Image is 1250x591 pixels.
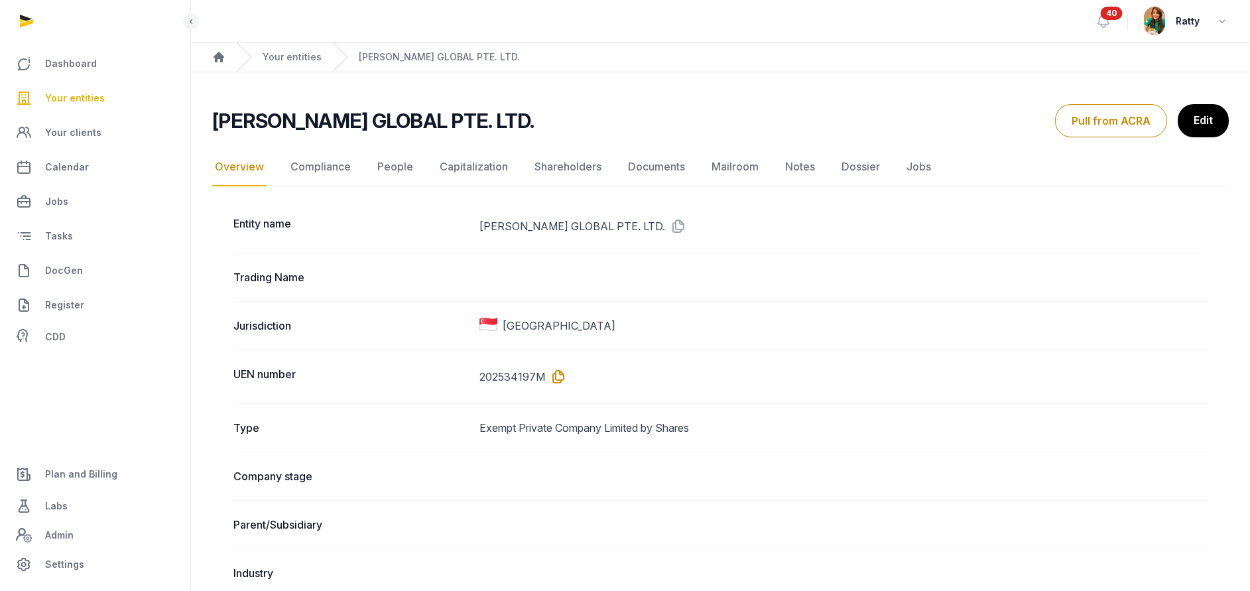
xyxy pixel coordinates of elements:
[233,565,469,581] dt: Industry
[479,366,1208,387] dd: 202534197M
[904,148,934,186] a: Jobs
[45,498,68,514] span: Labs
[233,468,469,484] dt: Company stage
[479,420,1208,436] dd: Exempt Private Company Limited by Shares
[1055,104,1167,137] button: Pull from ACRA
[233,517,469,533] dt: Parent/Subsidiary
[11,220,180,252] a: Tasks
[233,420,469,436] dt: Type
[45,125,101,141] span: Your clients
[233,318,469,334] dt: Jurisdiction
[11,324,180,350] a: CDD
[45,228,73,244] span: Tasks
[375,148,416,186] a: People
[479,216,1208,237] dd: [PERSON_NAME] GLOBAL PTE. LTD.
[212,148,267,186] a: Overview
[45,194,68,210] span: Jobs
[11,289,180,321] a: Register
[359,50,520,64] a: [PERSON_NAME] GLOBAL PTE. LTD.
[782,148,818,186] a: Notes
[11,549,180,580] a: Settings
[263,50,322,64] a: Your entities
[503,318,615,334] span: [GEOGRAPHIC_DATA]
[233,269,469,285] dt: Trading Name
[45,90,105,106] span: Your entities
[11,490,180,522] a: Labs
[1178,104,1229,137] a: Edit
[45,557,84,572] span: Settings
[11,151,180,183] a: Calendar
[11,255,180,287] a: DocGen
[45,329,66,345] span: CDD
[11,48,180,80] a: Dashboard
[288,148,353,186] a: Compliance
[11,82,180,114] a: Your entities
[45,527,74,543] span: Admin
[1176,13,1200,29] span: Ratty
[212,109,534,133] h2: [PERSON_NAME] GLOBAL PTE. LTD.
[437,148,511,186] a: Capitalization
[532,148,604,186] a: Shareholders
[45,263,83,279] span: DocGen
[11,186,180,218] a: Jobs
[11,458,180,490] a: Plan and Billing
[45,159,89,175] span: Calendar
[625,148,688,186] a: Documents
[709,148,761,186] a: Mailroom
[1144,7,1165,35] img: avatar
[233,216,469,237] dt: Entity name
[45,56,97,72] span: Dashboard
[11,117,180,149] a: Your clients
[45,297,84,313] span: Register
[45,466,117,482] span: Plan and Billing
[839,148,883,186] a: Dossier
[1101,7,1123,20] span: 40
[11,522,180,549] a: Admin
[212,148,1229,186] nav: Tabs
[191,42,1250,72] nav: Breadcrumb
[233,366,469,387] dt: UEN number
